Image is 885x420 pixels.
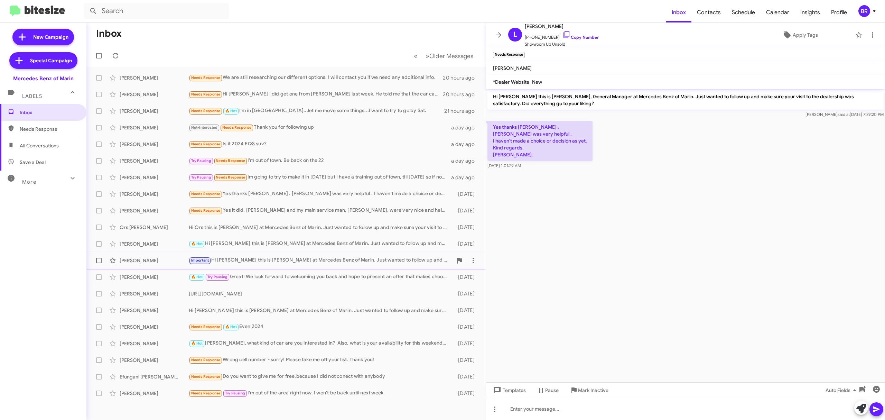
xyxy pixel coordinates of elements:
[820,384,864,396] button: Auto Fields
[421,49,477,63] button: Next
[120,323,189,330] div: [PERSON_NAME]
[578,384,608,396] span: Mark Inactive
[120,340,189,347] div: [PERSON_NAME]
[120,191,189,198] div: [PERSON_NAME]
[826,384,859,396] span: Auto Fields
[191,158,211,163] span: Try Pausing
[450,390,480,397] div: [DATE]
[225,325,237,329] span: 🔥 Hot
[189,157,450,165] div: I'm out of town. Be back on the 22
[189,240,450,248] div: Hi [PERSON_NAME] this is [PERSON_NAME] at Mercedes Benz of Marin. Just wanted to follow up and ma...
[191,325,221,329] span: Needs Response
[191,258,209,263] span: Important
[429,52,473,60] span: Older Messages
[120,357,189,364] div: [PERSON_NAME]
[33,34,68,40] span: New Campaign
[30,57,72,64] span: Special Campaign
[410,49,422,63] button: Previous
[564,384,614,396] button: Mark Inactive
[726,2,761,22] a: Schedule
[189,173,450,181] div: Im going to try to make it in [DATE] but I have a training out of town, till [DATE] so if not [DA...
[493,65,532,71] span: [PERSON_NAME]
[216,175,245,180] span: Needs Response
[838,112,850,117] span: said at
[9,52,77,69] a: Special Campaign
[189,273,450,281] div: Great! We look forward to welcoming you back and hope to present an offer that makes choosing our...
[189,190,450,198] div: Yes thanks [PERSON_NAME] . [PERSON_NAME] was very helpful . I haven't made a choice or decision a...
[191,109,221,113] span: Needs Response
[562,35,599,40] a: Copy Number
[191,275,203,279] span: 🔥 Hot
[426,52,429,60] span: »
[120,257,189,264] div: [PERSON_NAME]
[191,142,221,146] span: Needs Response
[120,373,189,380] div: Efungani [PERSON_NAME] [PERSON_NAME]
[486,384,531,396] button: Templates
[795,2,826,22] a: Insights
[120,390,189,397] div: [PERSON_NAME]
[450,357,480,364] div: [DATE]
[189,339,450,347] div: [PERSON_NAME], what kind of car are you interested in? Also, what is your availability for this w...
[487,163,521,168] span: [DATE] 1:01:29 AM
[20,126,78,133] span: Needs Response
[120,124,189,131] div: [PERSON_NAME]
[189,224,450,231] div: Hi Ors this is [PERSON_NAME] at Mercedes Benz of Marin. Just wanted to follow up and make sure yo...
[189,290,450,297] div: [URL][DOMAIN_NAME]
[189,207,450,214] div: Yes it did. [PERSON_NAME] and my main service man, [PERSON_NAME], were very nice and helpful as a...
[191,391,221,395] span: Needs Response
[20,109,78,116] span: Inbox
[858,5,870,17] div: BR
[450,224,480,231] div: [DATE]
[191,341,203,346] span: 🔥 Hot
[531,384,564,396] button: Pause
[493,52,525,58] small: Needs Response
[189,140,450,148] div: Is it 2024 EQS suv?
[120,157,189,164] div: [PERSON_NAME]
[222,125,252,130] span: Needs Response
[120,290,189,297] div: [PERSON_NAME]
[191,241,203,246] span: 🔥 Hot
[410,49,477,63] nav: Page navigation example
[13,75,74,82] div: Mercedes Benz of Marin
[207,275,227,279] span: Try Pausing
[191,75,221,80] span: Needs Response
[120,307,189,314] div: [PERSON_NAME]
[120,141,189,148] div: [PERSON_NAME]
[450,240,480,247] div: [DATE]
[793,29,818,41] span: Apply Tags
[191,175,211,180] span: Try Pausing
[225,391,245,395] span: Try Pausing
[120,108,189,115] div: [PERSON_NAME]
[20,142,59,149] span: All Conversations
[805,112,884,117] span: [PERSON_NAME] [DATE] 7:39:20 PM
[120,207,189,214] div: [PERSON_NAME]
[22,93,42,99] span: Labels
[666,2,691,22] a: Inbox
[761,2,795,22] a: Calendar
[191,125,218,130] span: Not-Interested
[450,323,480,330] div: [DATE]
[450,141,480,148] div: a day ago
[525,30,599,41] span: [PHONE_NUMBER]
[443,74,480,81] div: 20 hours ago
[120,274,189,281] div: [PERSON_NAME]
[532,79,542,85] span: New
[853,5,877,17] button: BR
[191,208,221,213] span: Needs Response
[191,374,221,379] span: Needs Response
[450,124,480,131] div: a day ago
[12,29,74,45] a: New Campaign
[22,179,36,185] span: More
[525,22,599,30] span: [PERSON_NAME]
[414,52,418,60] span: «
[450,274,480,281] div: [DATE]
[189,74,443,82] div: We are still researching our different options. I will contact you if we need any additional info.
[216,158,245,163] span: Needs Response
[189,389,450,397] div: I'm out of the area right now. I won't be back until next week.
[84,3,229,19] input: Search
[691,2,726,22] a: Contacts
